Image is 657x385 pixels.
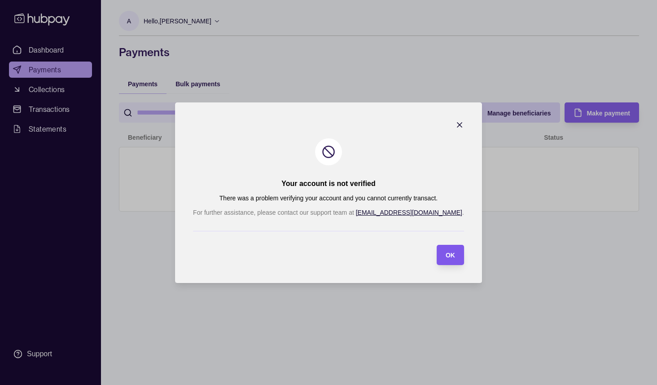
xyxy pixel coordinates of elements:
a: [EMAIL_ADDRESS][DOMAIN_NAME] [356,209,462,216]
button: OK [437,245,464,265]
h2: Your account is not verified [281,179,376,189]
p: There was a problem verifying your account and you cannot currently transact. [219,193,438,203]
span: OK [446,252,455,259]
p: For further assistance, please contact our support team at . [193,208,464,217]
